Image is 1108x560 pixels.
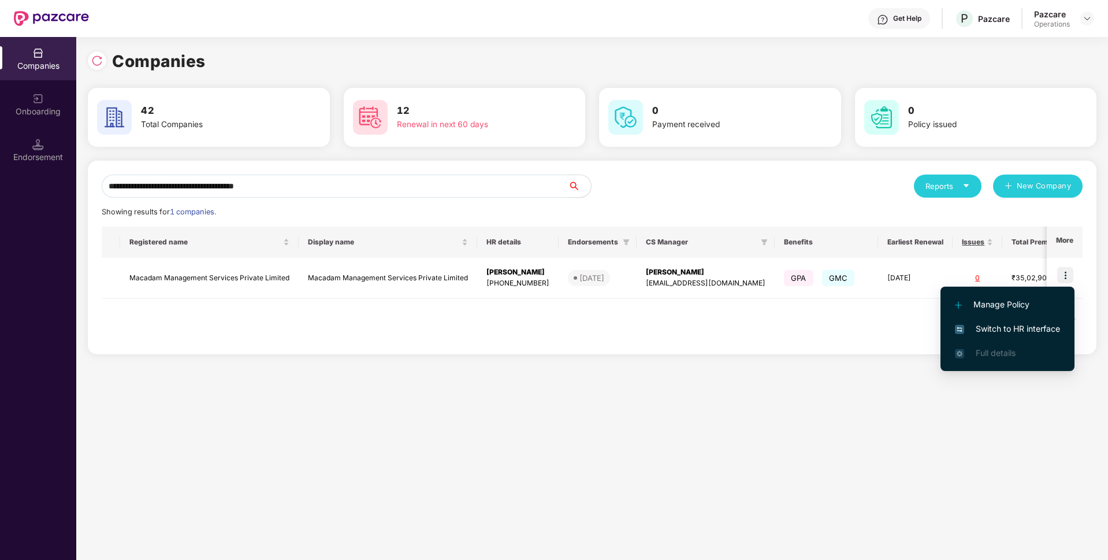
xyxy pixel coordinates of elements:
[775,227,878,258] th: Benefits
[908,103,1054,118] h3: 0
[1012,273,1069,284] div: ₹35,02,900.8
[953,227,1002,258] th: Issues
[784,270,813,286] span: GPA
[568,238,618,247] span: Endorsements
[1047,227,1083,258] th: More
[102,207,216,216] span: Showing results for
[1017,180,1072,192] span: New Company
[486,267,549,278] div: [PERSON_NAME]
[759,235,770,249] span: filter
[955,349,964,358] img: svg+xml;base64,PHN2ZyB4bWxucz0iaHR0cDovL3d3dy53My5vcmcvMjAwMC9zdmciIHdpZHRoPSIxNi4zNjMiIGhlaWdodD...
[646,278,765,289] div: [EMAIL_ADDRESS][DOMAIN_NAME]
[877,14,888,25] img: svg+xml;base64,PHN2ZyBpZD0iSGVscC0zMngzMiIgeG1sbnM9Imh0dHA6Ly93d3cudzMub3JnLzIwMDAvc3ZnIiB3aWR0aD...
[822,270,855,286] span: GMC
[129,238,281,247] span: Registered name
[32,47,44,59] img: svg+xml;base64,PHN2ZyBpZD0iQ29tcGFuaWVzIiB4bWxucz0iaHR0cDovL3d3dy53My5vcmcvMjAwMC9zdmciIHdpZHRoPS...
[955,298,1060,311] span: Manage Policy
[1002,227,1079,258] th: Total Premium
[620,235,632,249] span: filter
[1005,182,1012,191] span: plus
[120,258,299,299] td: Macadam Management Services Private Limited
[308,238,459,247] span: Display name
[141,118,287,131] div: Total Companies
[112,49,206,74] h1: Companies
[652,103,798,118] h3: 0
[1034,20,1070,29] div: Operations
[978,13,1010,24] div: Pazcare
[1083,14,1092,23] img: svg+xml;base64,PHN2ZyBpZD0iRHJvcGRvd24tMzJ4MzIiIHhtbG5zPSJodHRwOi8vd3d3LnczLm9yZy8yMDAwL3N2ZyIgd2...
[32,139,44,150] img: svg+xml;base64,PHN2ZyB3aWR0aD0iMTQuNSIgaGVpZ2h0PSIxNC41IiB2aWV3Qm94PSIwIDAgMTYgMTYiIGZpbGw9Im5vbm...
[623,239,630,246] span: filter
[91,55,103,66] img: svg+xml;base64,PHN2ZyBpZD0iUmVsb2FkLTMyeDMyIiB4bWxucz0iaHR0cDovL3d3dy53My5vcmcvMjAwMC9zdmciIHdpZH...
[120,227,299,258] th: Registered name
[579,272,604,284] div: [DATE]
[353,100,388,135] img: svg+xml;base64,PHN2ZyB4bWxucz0iaHR0cDovL3d3dy53My5vcmcvMjAwMC9zdmciIHdpZHRoPSI2MCIgaGVpZ2h0PSI2MC...
[955,325,964,334] img: svg+xml;base64,PHN2ZyB4bWxucz0iaHR0cDovL3d3dy53My5vcmcvMjAwMC9zdmciIHdpZHRoPSIxNiIgaGVpZ2h0PSIxNi...
[962,182,970,190] span: caret-down
[1034,9,1070,20] div: Pazcare
[652,118,798,131] div: Payment received
[170,207,216,216] span: 1 companies.
[141,103,287,118] h3: 42
[567,181,591,191] span: search
[567,175,592,198] button: search
[299,258,477,299] td: Macadam Management Services Private Limited
[397,103,542,118] h3: 12
[477,227,559,258] th: HR details
[962,273,993,284] div: 0
[1057,267,1073,283] img: icon
[878,258,953,299] td: [DATE]
[646,238,756,247] span: CS Manager
[14,11,89,26] img: New Pazcare Logo
[761,239,768,246] span: filter
[993,175,1083,198] button: plusNew Company
[955,322,1060,335] span: Switch to HR interface
[1012,238,1061,247] span: Total Premium
[646,267,765,278] div: [PERSON_NAME]
[878,227,953,258] th: Earliest Renewal
[893,14,921,23] div: Get Help
[955,302,962,309] img: svg+xml;base64,PHN2ZyB4bWxucz0iaHR0cDovL3d3dy53My5vcmcvMjAwMC9zdmciIHdpZHRoPSIxMi4yMDEiIGhlaWdodD...
[961,12,968,25] span: P
[925,180,970,192] div: Reports
[608,100,643,135] img: svg+xml;base64,PHN2ZyB4bWxucz0iaHR0cDovL3d3dy53My5vcmcvMjAwMC9zdmciIHdpZHRoPSI2MCIgaGVpZ2h0PSI2MC...
[976,348,1016,358] span: Full details
[299,227,477,258] th: Display name
[908,118,1054,131] div: Policy issued
[486,278,549,289] div: [PHONE_NUMBER]
[864,100,899,135] img: svg+xml;base64,PHN2ZyB4bWxucz0iaHR0cDovL3d3dy53My5vcmcvMjAwMC9zdmciIHdpZHRoPSI2MCIgaGVpZ2h0PSI2MC...
[32,93,44,105] img: svg+xml;base64,PHN2ZyB3aWR0aD0iMjAiIGhlaWdodD0iMjAiIHZpZXdCb3g9IjAgMCAyMCAyMCIgZmlsbD0ibm9uZSIgeG...
[97,100,132,135] img: svg+xml;base64,PHN2ZyB4bWxucz0iaHR0cDovL3d3dy53My5vcmcvMjAwMC9zdmciIHdpZHRoPSI2MCIgaGVpZ2h0PSI2MC...
[962,238,984,247] span: Issues
[397,118,542,131] div: Renewal in next 60 days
